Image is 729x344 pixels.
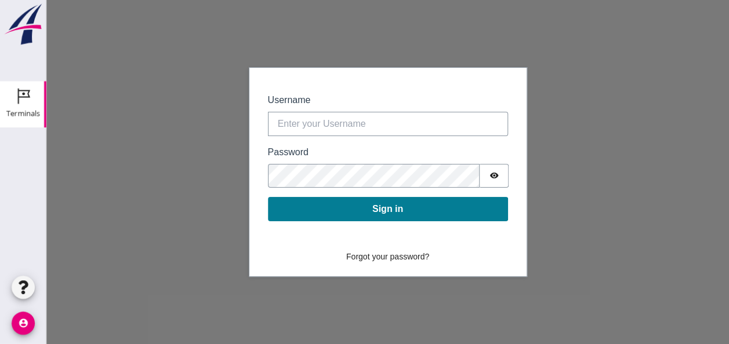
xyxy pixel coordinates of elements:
div: Terminals [6,109,40,117]
input: Enter your Username [222,112,462,136]
button: Forgot your password? [292,247,390,267]
label: Password [222,145,462,159]
button: Show password [433,164,462,188]
button: Sign in [222,197,462,221]
i: account_circle [12,312,35,335]
label: Username [222,93,462,107]
img: logo-small.a267ee39.svg [2,3,44,46]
